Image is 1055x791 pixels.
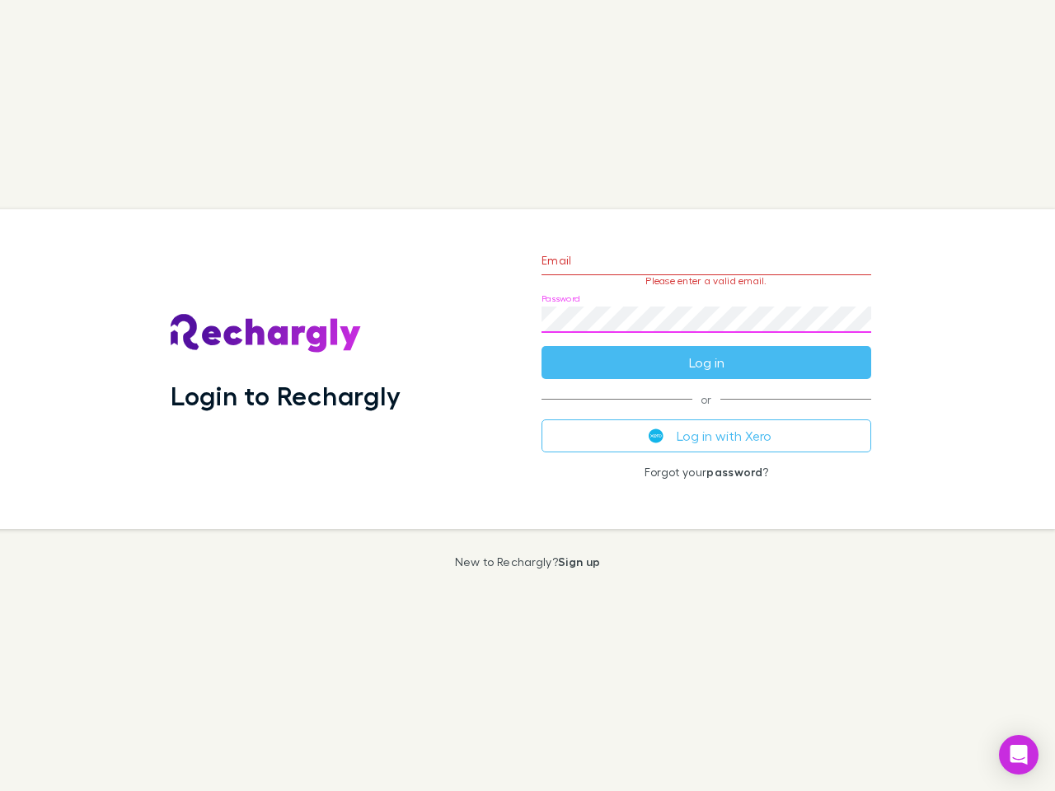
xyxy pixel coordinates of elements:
[999,735,1039,775] div: Open Intercom Messenger
[455,555,601,569] p: New to Rechargly?
[542,346,871,379] button: Log in
[542,275,871,287] p: Please enter a valid email.
[706,465,762,479] a: password
[542,466,871,479] p: Forgot your ?
[542,399,871,400] span: or
[542,419,871,452] button: Log in with Xero
[558,555,600,569] a: Sign up
[171,314,362,353] img: Rechargly's Logo
[171,380,401,411] h1: Login to Rechargly
[542,293,580,305] label: Password
[649,428,663,443] img: Xero's logo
